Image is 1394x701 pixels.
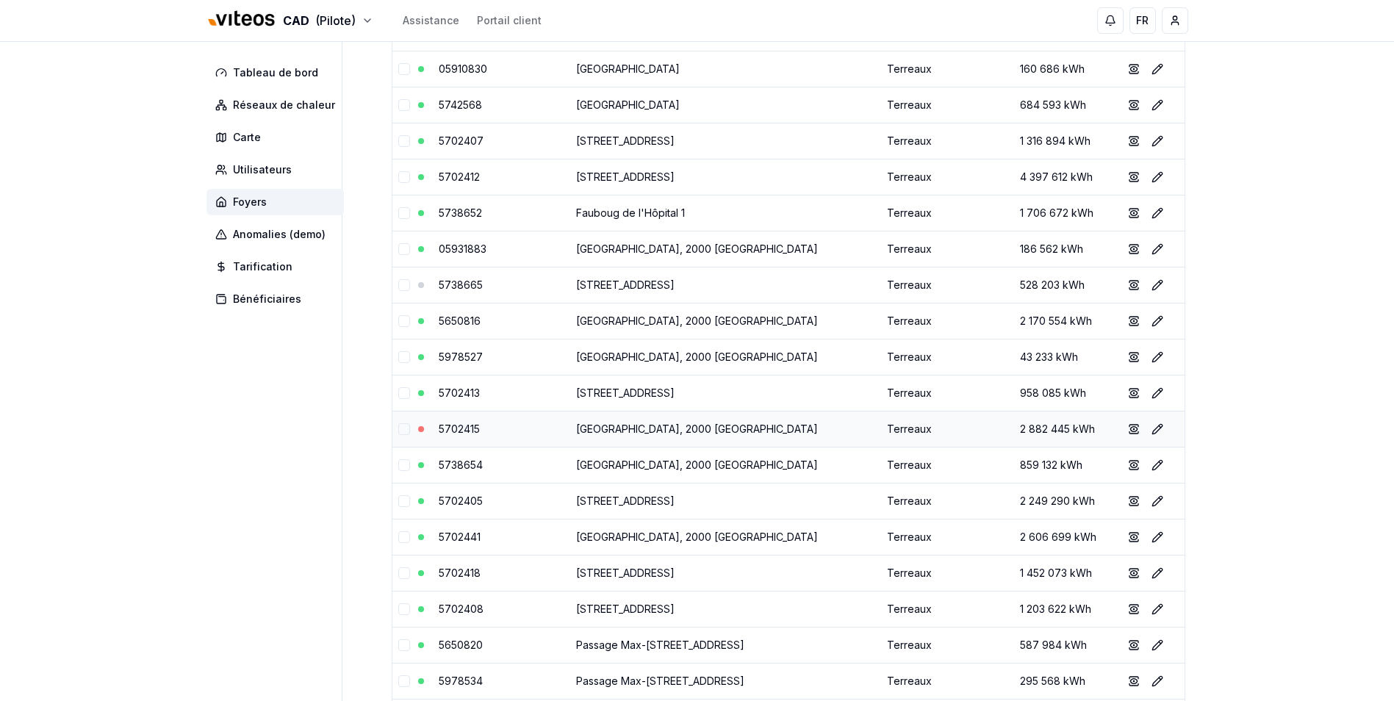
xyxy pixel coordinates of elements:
[1136,13,1149,28] span: FR
[881,87,1014,123] td: Terreaux
[881,303,1014,339] td: Terreaux
[439,206,482,219] a: 5738652
[1020,134,1110,148] div: 1 316 894 kWh
[1020,530,1110,544] div: 2 606 699 kWh
[881,555,1014,591] td: Terreaux
[439,567,481,579] a: 5702418
[576,567,675,579] a: [STREET_ADDRESS]
[439,495,483,507] a: 5702405
[283,12,309,29] span: CAD
[439,62,487,75] a: 05910830
[1020,422,1110,436] div: 2 882 445 kWh
[439,134,484,147] a: 5702407
[398,567,410,579] button: Sélectionner la ligne
[576,387,675,399] a: [STREET_ADDRESS]
[881,51,1014,87] td: Terreaux
[439,459,483,471] a: 5738654
[206,60,350,86] a: Tableau de bord
[233,130,261,145] span: Carte
[576,350,818,363] a: [GEOGRAPHIC_DATA], 2000 [GEOGRAPHIC_DATA]
[576,603,675,615] a: [STREET_ADDRESS]
[206,92,350,118] a: Réseaux de chaleur
[881,519,1014,555] td: Terreaux
[1020,386,1110,400] div: 958 085 kWh
[881,663,1014,699] td: Terreaux
[206,1,277,37] img: Viteos - CAD Logo
[1020,674,1110,689] div: 295 568 kWh
[1020,98,1110,112] div: 684 593 kWh
[398,459,410,471] button: Sélectionner la ligne
[398,135,410,147] button: Sélectionner la ligne
[881,627,1014,663] td: Terreaux
[206,189,350,215] a: Foyers
[233,162,292,177] span: Utilisateurs
[881,123,1014,159] td: Terreaux
[881,339,1014,375] td: Terreaux
[398,243,410,255] button: Sélectionner la ligne
[398,423,410,435] button: Sélectionner la ligne
[1020,242,1110,256] div: 186 562 kWh
[206,221,350,248] a: Anomalies (demo)
[1020,206,1110,220] div: 1 706 672 kWh
[233,292,301,306] span: Bénéficiaires
[315,12,356,29] span: (Pilote)
[398,99,410,111] button: Sélectionner la ligne
[439,98,482,111] a: 5742568
[398,63,410,75] button: Sélectionner la ligne
[439,603,484,615] a: 5702408
[398,171,410,183] button: Sélectionner la ligne
[576,495,675,507] a: [STREET_ADDRESS]
[881,411,1014,447] td: Terreaux
[576,170,675,183] a: [STREET_ADDRESS]
[576,531,818,543] a: [GEOGRAPHIC_DATA], 2000 [GEOGRAPHIC_DATA]
[206,254,350,280] a: Tarification
[439,350,483,363] a: 5978527
[881,375,1014,411] td: Terreaux
[881,159,1014,195] td: Terreaux
[576,639,744,651] a: Passage Max-[STREET_ADDRESS]
[576,206,685,219] a: Fauboug de l'Hôpital 1
[233,227,326,242] span: Anomalies (demo)
[206,5,373,37] button: CAD(Pilote)
[1020,602,1110,616] div: 1 203 622 kWh
[398,603,410,615] button: Sélectionner la ligne
[398,351,410,363] button: Sélectionner la ligne
[881,447,1014,483] td: Terreaux
[206,286,350,312] a: Bénéficiaires
[576,278,675,291] a: [STREET_ADDRESS]
[403,13,459,28] a: Assistance
[439,170,480,183] a: 5702412
[233,259,292,274] span: Tarification
[576,675,744,687] a: Passage Max-[STREET_ADDRESS]
[1020,458,1110,472] div: 859 132 kWh
[398,531,410,543] button: Sélectionner la ligne
[398,675,410,687] button: Sélectionner la ligne
[576,134,675,147] a: [STREET_ADDRESS]
[398,279,410,291] button: Sélectionner la ligne
[576,98,680,111] a: [GEOGRAPHIC_DATA]
[206,124,350,151] a: Carte
[1129,7,1156,34] button: FR
[1020,494,1110,508] div: 2 249 290 kWh
[576,459,818,471] a: [GEOGRAPHIC_DATA], 2000 [GEOGRAPHIC_DATA]
[439,531,481,543] a: 5702441
[576,423,818,435] a: [GEOGRAPHIC_DATA], 2000 [GEOGRAPHIC_DATA]
[1020,278,1110,292] div: 528 203 kWh
[1020,170,1110,184] div: 4 397 612 kWh
[1020,350,1110,364] div: 43 233 kWh
[233,98,335,112] span: Réseaux de chaleur
[439,639,483,651] a: 5650820
[881,591,1014,627] td: Terreaux
[398,207,410,219] button: Sélectionner la ligne
[398,639,410,651] button: Sélectionner la ligne
[881,267,1014,303] td: Terreaux
[398,315,410,327] button: Sélectionner la ligne
[439,314,481,327] a: 5650816
[439,278,483,291] a: 5738665
[206,157,350,183] a: Utilisateurs
[1020,314,1110,328] div: 2 170 554 kWh
[881,483,1014,519] td: Terreaux
[439,387,480,399] a: 5702413
[576,62,680,75] a: [GEOGRAPHIC_DATA]
[439,675,483,687] a: 5978534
